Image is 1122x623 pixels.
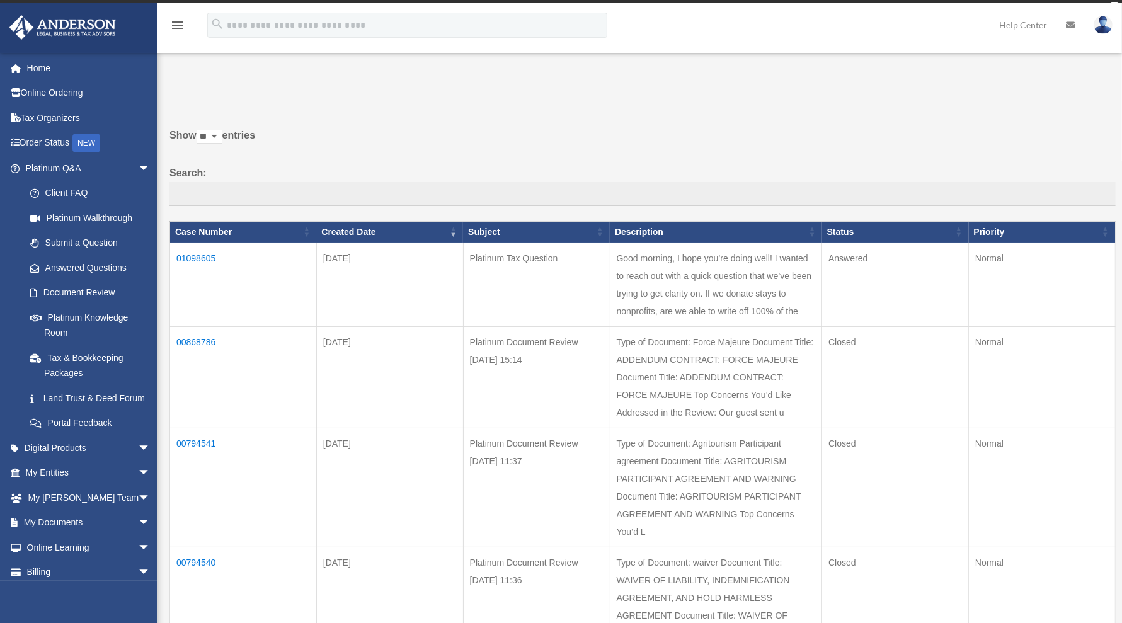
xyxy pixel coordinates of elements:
[610,326,822,428] td: Type of Document: Force Majeure Document Title: ADDENDUM CONTRACT: FORCE MAJEURE Document Title: ...
[170,18,185,33] i: menu
[9,535,169,560] a: Online Learningarrow_drop_down
[72,134,100,152] div: NEW
[969,243,1116,326] td: Normal
[169,164,1116,206] label: Search:
[138,156,163,181] span: arrow_drop_down
[138,535,163,561] span: arrow_drop_down
[18,280,163,306] a: Document Review
[9,156,163,181] a: Platinum Q&Aarrow_drop_down
[18,386,163,411] a: Land Trust & Deed Forum
[316,221,463,243] th: Created Date: activate to sort column ascending
[822,221,969,243] th: Status: activate to sort column ascending
[969,326,1116,428] td: Normal
[18,305,163,345] a: Platinum Knowledge Room
[316,326,463,428] td: [DATE]
[18,255,157,280] a: Answered Questions
[138,460,163,486] span: arrow_drop_down
[138,560,163,586] span: arrow_drop_down
[822,326,969,428] td: Closed
[9,485,169,510] a: My [PERSON_NAME] Teamarrow_drop_down
[9,55,169,81] a: Home
[463,326,610,428] td: Platinum Document Review [DATE] 15:14
[9,460,169,486] a: My Entitiesarrow_drop_down
[463,243,610,326] td: Platinum Tax Question
[18,181,163,206] a: Client FAQ
[9,435,169,460] a: Digital Productsarrow_drop_down
[138,485,163,511] span: arrow_drop_down
[170,428,317,547] td: 00794541
[169,127,1116,157] label: Show entries
[18,411,163,436] a: Portal Feedback
[969,221,1116,243] th: Priority: activate to sort column ascending
[316,243,463,326] td: [DATE]
[463,428,610,547] td: Platinum Document Review [DATE] 11:37
[138,435,163,461] span: arrow_drop_down
[170,243,317,326] td: 01098605
[170,221,317,243] th: Case Number: activate to sort column ascending
[1094,16,1113,34] img: User Pic
[822,243,969,326] td: Answered
[169,182,1116,206] input: Search:
[9,105,169,130] a: Tax Organizers
[610,243,822,326] td: Good morning, I hope you’re doing well! I wanted to reach out with a quick question that we’ve be...
[18,345,163,386] a: Tax & Bookkeeping Packages
[822,428,969,547] td: Closed
[9,81,169,106] a: Online Ordering
[170,326,317,428] td: 00868786
[138,510,163,536] span: arrow_drop_down
[6,15,120,40] img: Anderson Advisors Platinum Portal
[197,130,222,144] select: Showentries
[969,428,1116,547] td: Normal
[1111,2,1119,9] div: close
[18,205,163,231] a: Platinum Walkthrough
[610,428,822,547] td: Type of Document: Agritourism Participant agreement Document Title: AGRITOURISM PARTICIPANT AGREE...
[610,221,822,243] th: Description: activate to sort column ascending
[9,130,169,156] a: Order StatusNEW
[18,231,163,256] a: Submit a Question
[463,221,610,243] th: Subject: activate to sort column ascending
[210,17,224,31] i: search
[9,560,169,585] a: Billingarrow_drop_down
[9,510,169,535] a: My Documentsarrow_drop_down
[170,22,185,33] a: menu
[316,428,463,547] td: [DATE]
